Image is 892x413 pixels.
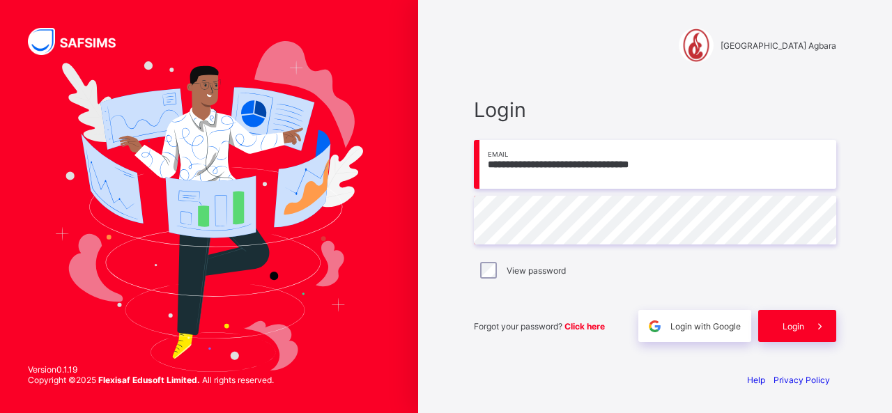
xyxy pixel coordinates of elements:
[28,28,132,55] img: SAFSIMS Logo
[474,98,836,122] span: Login
[98,375,200,385] strong: Flexisaf Edusoft Limited.
[55,41,362,371] img: Hero Image
[783,321,804,332] span: Login
[670,321,741,332] span: Login with Google
[747,375,765,385] a: Help
[507,265,566,276] label: View password
[721,40,836,51] span: [GEOGRAPHIC_DATA] Agbara
[28,364,274,375] span: Version 0.1.19
[647,318,663,334] img: google.396cfc9801f0270233282035f929180a.svg
[28,375,274,385] span: Copyright © 2025 All rights reserved.
[774,375,830,385] a: Privacy Policy
[564,321,605,332] a: Click here
[474,321,605,332] span: Forgot your password?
